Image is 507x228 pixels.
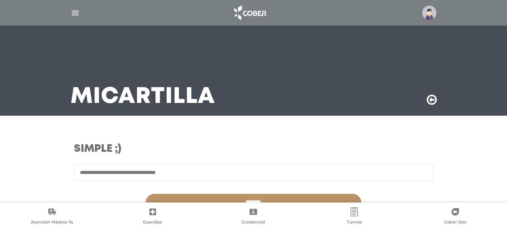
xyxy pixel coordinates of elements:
a: Cober Doc [405,207,505,226]
span: Turnos [347,219,362,226]
img: logo_cober_home-white.png [230,4,269,22]
h3: Mi Cartilla [71,87,215,107]
span: Atención Médica Ya [31,219,73,226]
span: Credencial [242,219,265,226]
a: Guardias [102,207,203,226]
img: Cober_menu-lines-white.svg [71,8,80,18]
span: Guardias [143,219,162,226]
img: profile-placeholder.svg [422,6,436,20]
a: Atención Médica Ya [2,207,102,226]
a: Turnos [304,207,405,226]
h3: Simple ;) [74,143,302,156]
a: Credencial [203,207,304,226]
span: Cober Doc [444,219,466,226]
